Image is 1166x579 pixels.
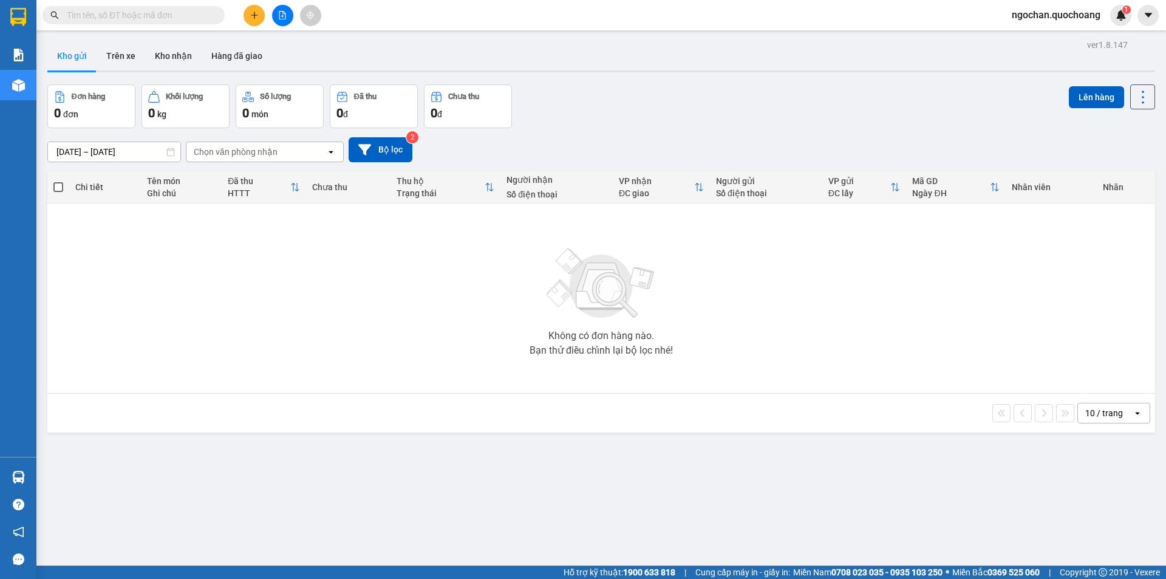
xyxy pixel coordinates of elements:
[278,11,287,19] span: file-add
[312,182,384,192] div: Chưa thu
[250,11,259,19] span: plus
[684,566,686,579] span: |
[222,171,306,204] th: Toggle SortBy
[50,11,59,19] span: search
[141,84,230,128] button: Khối lượng0kg
[147,176,216,186] div: Tên món
[619,176,694,186] div: VP nhận
[48,142,180,162] input: Select a date range.
[228,188,290,198] div: HTTT
[244,5,265,26] button: plus
[72,92,105,101] div: Đơn hàng
[1116,10,1127,21] img: icon-new-feature
[1087,38,1128,52] div: ver 1.8.147
[1122,5,1131,14] sup: 1
[793,566,943,579] span: Miền Nam
[1002,7,1110,22] span: ngochan.quochoang
[97,41,145,70] button: Trên xe
[75,182,134,192] div: Chi tiết
[1103,182,1149,192] div: Nhãn
[260,92,291,101] div: Số lượng
[424,84,512,128] button: Chưa thu0đ
[194,146,278,158] div: Chọn văn phòng nhận
[1049,566,1051,579] span: |
[166,92,203,101] div: Khối lượng
[623,567,675,577] strong: 1900 633 818
[397,188,485,198] div: Trạng thái
[613,171,710,204] th: Toggle SortBy
[828,176,891,186] div: VP gửi
[330,84,418,128] button: Đã thu0đ
[202,41,272,70] button: Hàng đã giao
[272,5,293,26] button: file-add
[145,41,202,70] button: Kho nhận
[54,106,61,120] span: 0
[13,526,24,538] span: notification
[12,49,25,61] img: solution-icon
[530,346,673,355] div: Bạn thử điều chỉnh lại bộ lọc nhé!
[716,176,816,186] div: Người gửi
[67,9,210,22] input: Tìm tên, số ĐT hoặc mã đơn
[147,188,216,198] div: Ghi chú
[12,471,25,484] img: warehouse-icon
[912,188,990,198] div: Ngày ĐH
[10,8,26,26] img: logo-vxr
[47,84,135,128] button: Đơn hàng0đơn
[1143,10,1154,21] span: caret-down
[716,188,816,198] div: Số điện thoại
[406,131,418,143] sup: 2
[431,106,437,120] span: 0
[952,566,1040,579] span: Miền Bắc
[343,109,348,119] span: đ
[1133,408,1142,418] svg: open
[228,176,290,186] div: Đã thu
[1069,86,1124,108] button: Lên hàng
[1012,182,1090,192] div: Nhân viên
[946,570,949,575] span: ⚪️
[336,106,343,120] span: 0
[619,188,694,198] div: ĐC giao
[437,109,442,119] span: đ
[63,109,78,119] span: đơn
[354,92,377,101] div: Đã thu
[506,190,607,199] div: Số điện thoại
[251,109,268,119] span: món
[47,41,97,70] button: Kho gửi
[564,566,675,579] span: Hỗ trợ kỹ thuật:
[157,109,166,119] span: kg
[1099,568,1107,577] span: copyright
[1124,5,1128,14] span: 1
[306,11,315,19] span: aim
[831,567,943,577] strong: 0708 023 035 - 0935 103 250
[13,553,24,565] span: message
[390,171,500,204] th: Toggle SortBy
[828,188,891,198] div: ĐC lấy
[236,84,324,128] button: Số lượng0món
[506,175,607,185] div: Người nhận
[822,171,907,204] th: Toggle SortBy
[12,79,25,92] img: warehouse-icon
[987,567,1040,577] strong: 0369 525 060
[242,106,249,120] span: 0
[1085,407,1123,419] div: 10 / trang
[148,106,155,120] span: 0
[13,499,24,510] span: question-circle
[1137,5,1159,26] button: caret-down
[300,5,321,26] button: aim
[912,176,990,186] div: Mã GD
[349,137,412,162] button: Bộ lọc
[540,241,662,326] img: svg+xml;base64,PHN2ZyBjbGFzcz0ibGlzdC1wbHVnX19zdmciIHhtbG5zPSJodHRwOi8vd3d3LnczLm9yZy8yMDAwL3N2Zy...
[548,331,654,341] div: Không có đơn hàng nào.
[695,566,790,579] span: Cung cấp máy in - giấy in:
[397,176,485,186] div: Thu hộ
[906,171,1006,204] th: Toggle SortBy
[326,147,336,157] svg: open
[448,92,479,101] div: Chưa thu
